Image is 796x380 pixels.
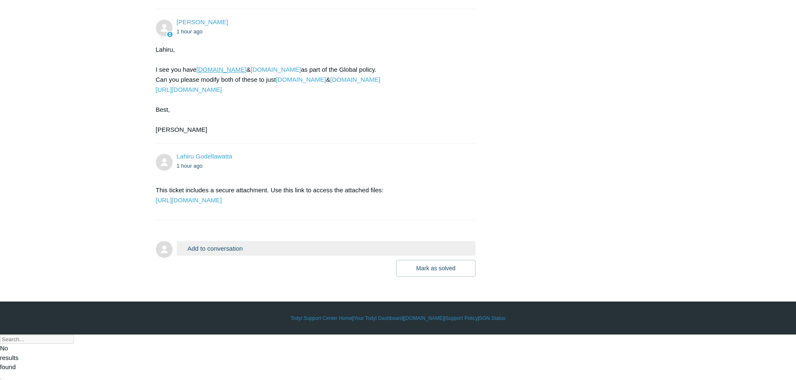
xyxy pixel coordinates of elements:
[156,86,222,93] a: [URL][DOMAIN_NAME]
[177,241,476,256] button: Add to conversation
[396,260,476,277] button: Mark as solved
[156,315,641,322] div: | | | |
[156,45,468,135] div: Lahiru, I see you have & as part of the Global policy. Can you please modify both of these to jus...
[196,66,247,73] a: [DOMAIN_NAME]
[177,18,228,25] span: Kris Haire
[251,66,301,73] a: [DOMAIN_NAME]
[290,315,352,322] a: Todyl Support Center Home
[156,185,468,205] p: This ticket includes a secure attachment. Use this link to access the attached files:
[177,18,228,25] a: [PERSON_NAME]
[404,315,444,322] a: [DOMAIN_NAME]
[353,315,402,322] a: Your Todyl Dashboard
[479,315,506,322] a: SGN Status
[156,196,222,204] a: [URL][DOMAIN_NAME]
[276,76,326,83] a: [DOMAIN_NAME]
[330,76,380,83] a: [DOMAIN_NAME]
[445,315,478,322] a: Support Policy
[177,153,232,160] a: Lahiru Godellawatta
[177,28,203,35] time: 08/12/2025, 08:27
[177,163,203,169] time: 08/12/2025, 08:59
